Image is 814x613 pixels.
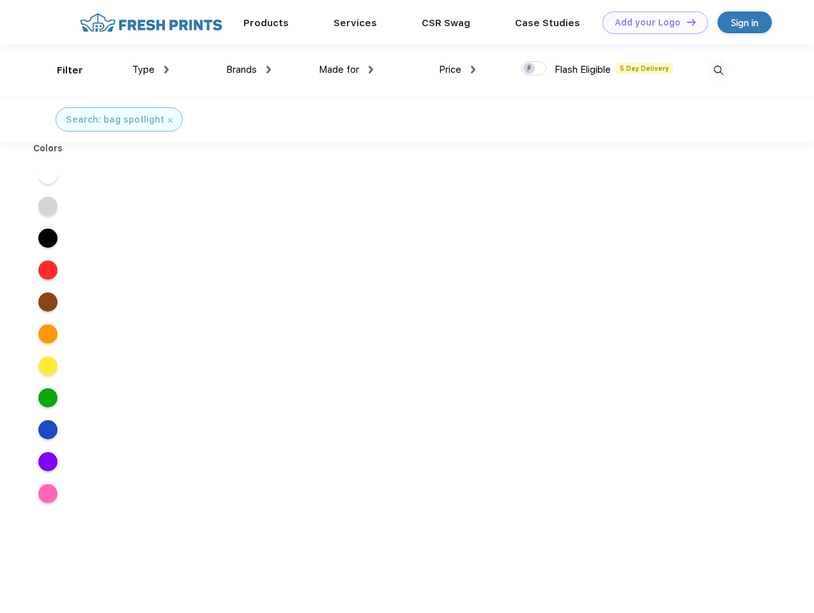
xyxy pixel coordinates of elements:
[226,64,257,75] span: Brands
[555,64,611,75] span: Flash Eligible
[369,66,373,73] img: dropdown.png
[319,64,359,75] span: Made for
[243,17,289,29] a: Products
[76,11,226,34] img: fo%20logo%202.webp
[24,142,73,155] div: Colors
[731,15,758,30] div: Sign in
[616,63,673,74] span: 5 Day Delivery
[708,60,729,81] img: desktop_search.svg
[439,64,461,75] span: Price
[66,113,164,126] div: Search: bag spotlight
[718,11,772,33] a: Sign in
[164,66,169,73] img: dropdown.png
[132,64,155,75] span: Type
[168,118,173,123] img: filter_cancel.svg
[687,19,696,26] img: DT
[266,66,271,73] img: dropdown.png
[471,66,475,73] img: dropdown.png
[57,63,83,78] div: Filter
[615,17,680,28] div: Add your Logo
